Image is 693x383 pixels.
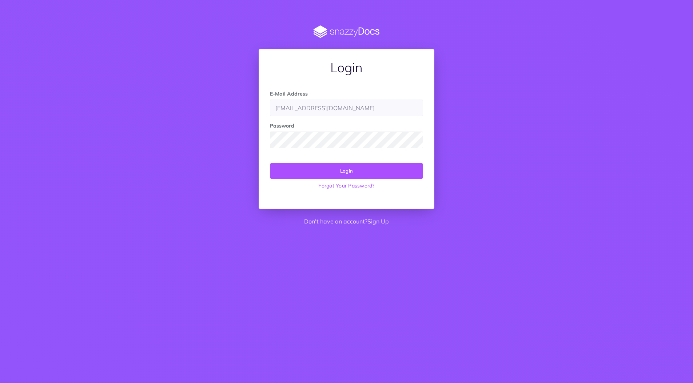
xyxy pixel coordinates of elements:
[270,90,308,98] label: E-Mail Address
[270,163,423,179] button: Login
[259,217,434,226] p: Don't have an account?
[367,218,389,225] a: Sign Up
[270,60,423,75] h1: Login
[270,122,294,130] label: Password
[270,179,423,192] a: Forgot Your Password?
[259,25,434,38] img: SnazzyDocs Logo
